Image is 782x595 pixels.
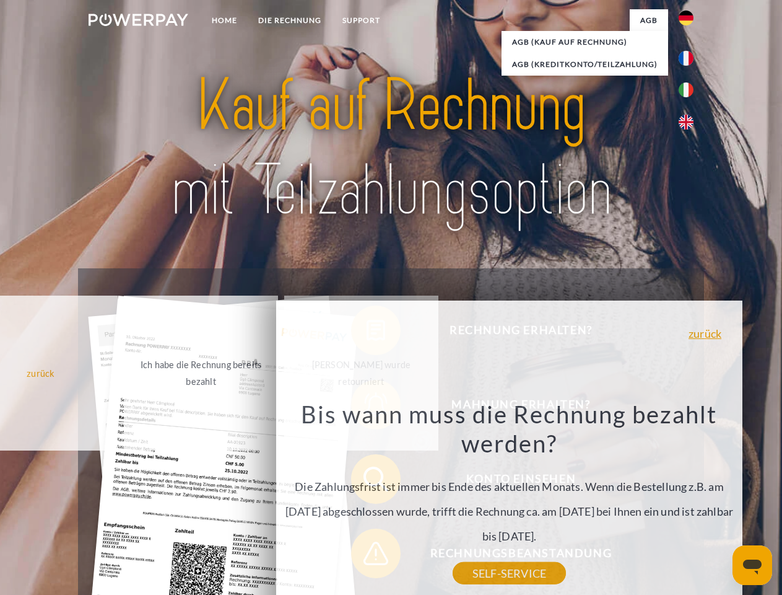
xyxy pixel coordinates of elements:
a: zurück [689,328,721,339]
a: DIE RECHNUNG [248,9,332,32]
img: de [679,11,693,25]
img: fr [679,51,693,66]
img: title-powerpay_de.svg [118,59,664,237]
h3: Bis wann muss die Rechnung bezahlt werden? [284,399,736,459]
a: SELF-SERVICE [453,562,566,584]
div: Ich habe die Rechnung bereits bezahlt [131,356,271,390]
a: AGB (Kauf auf Rechnung) [502,31,668,53]
a: AGB (Kreditkonto/Teilzahlung) [502,53,668,76]
div: Die Zahlungsfrist ist immer bis Ende des aktuellen Monats. Wenn die Bestellung z.B. am [DATE] abg... [284,399,736,573]
a: agb [630,9,668,32]
img: en [679,115,693,130]
a: SUPPORT [332,9,391,32]
iframe: Schaltfläche zum Öffnen des Messaging-Fensters [732,545,772,585]
a: Home [201,9,248,32]
img: it [679,82,693,97]
img: logo-powerpay-white.svg [89,14,188,26]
